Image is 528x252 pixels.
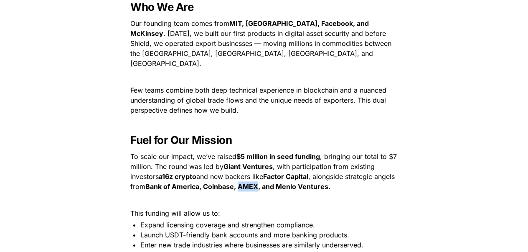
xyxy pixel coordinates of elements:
[130,19,371,38] strong: MIT, [GEOGRAPHIC_DATA], Facebook, and McKinsey
[140,241,363,249] span: Enter new trade industries where businesses are similarly underserved.
[236,152,320,161] strong: $5 million in seed funding
[140,231,349,239] span: Launch USDT-friendly bank accounts and more banking products.
[145,182,328,191] strong: Bank of America, Coinbase, AMEX, and Menlo Ventures
[130,19,229,28] span: Our founding team comes from
[140,221,315,229] span: Expand licensing coverage and strengthen compliance.
[223,162,273,171] strong: Giant Ventures
[130,152,236,161] span: To scale our impact, we’ve raised
[130,134,232,146] strong: Fuel for Our Mission
[130,209,220,217] span: This funding will allow us to:
[130,0,193,13] strong: Who We Are
[130,86,388,114] span: Few teams combine both deep technical experience in blockchain and a nuanced understanding of glo...
[263,172,308,181] strong: Factor Capital
[196,172,263,181] span: and new backers like
[130,29,393,68] span: . [DATE], we built our first products in digital asset security and before Shield, we operated ex...
[328,182,330,191] span: .
[159,172,196,181] strong: a16z crypto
